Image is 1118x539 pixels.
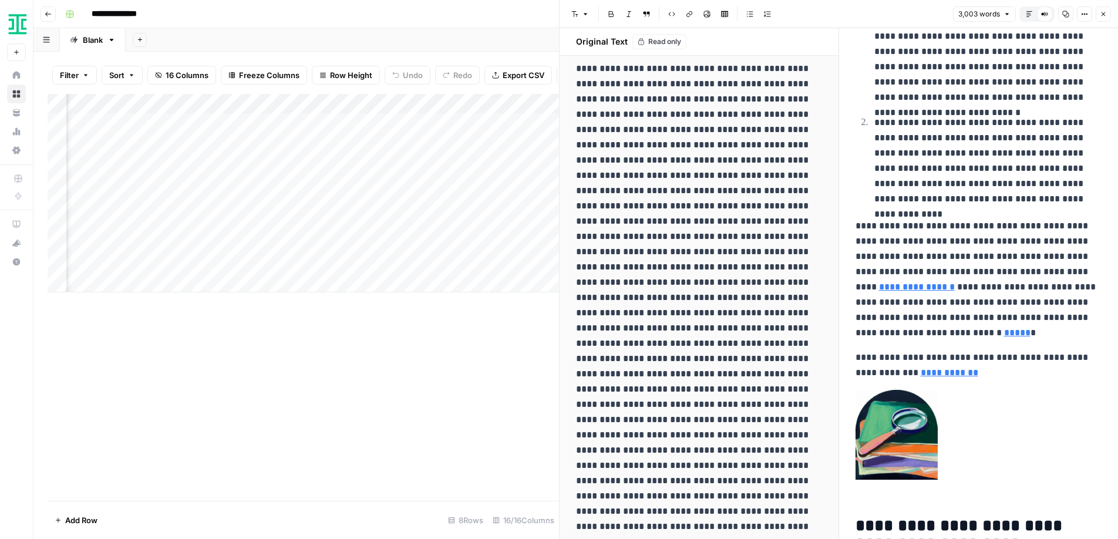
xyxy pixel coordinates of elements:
span: Freeze Columns [239,69,299,81]
a: Settings [7,141,26,160]
button: Workspace: Ironclad [7,9,26,39]
span: Read only [648,36,681,47]
h2: Original Text [569,36,628,48]
button: Add Row [48,511,105,530]
div: What's new? [8,234,25,252]
button: Sort [102,66,143,85]
div: 16/16 Columns [488,511,559,530]
div: Blank [83,34,103,46]
span: Redo [453,69,472,81]
span: 3,003 words [958,9,1000,19]
a: Browse [7,85,26,103]
button: Filter [52,66,97,85]
button: What's new? [7,234,26,252]
span: 16 Columns [166,69,208,81]
a: AirOps Academy [7,215,26,234]
span: Row Height [330,69,372,81]
a: Blank [60,28,126,52]
span: Add Row [65,514,97,526]
button: Row Height [312,66,380,85]
button: Undo [385,66,430,85]
a: Usage [7,122,26,141]
button: Help + Support [7,252,26,271]
button: 16 Columns [147,66,216,85]
span: Filter [60,69,79,81]
button: 3,003 words [953,6,1016,22]
a: Home [7,66,26,85]
img: Ironclad Logo [7,14,28,35]
button: Redo [435,66,480,85]
span: Undo [403,69,423,81]
a: Your Data [7,103,26,122]
span: Sort [109,69,124,81]
div: 8 Rows [443,511,488,530]
button: Export CSV [484,66,552,85]
button: Freeze Columns [221,66,307,85]
span: Export CSV [503,69,544,81]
